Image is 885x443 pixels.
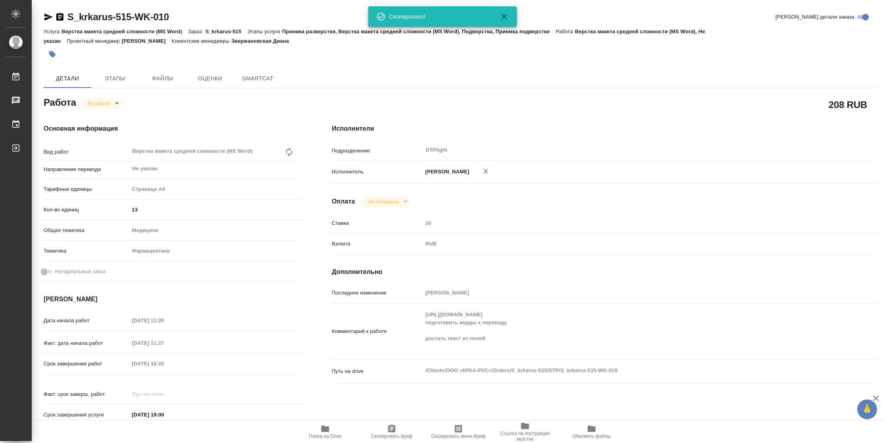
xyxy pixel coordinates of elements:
[332,124,876,133] h4: Исполнители
[44,339,129,347] p: Факт. дата начала работ
[332,267,876,277] h4: Дополнительно
[129,224,300,237] div: Медицина
[332,168,423,176] p: Исполнитель
[122,38,172,44] p: [PERSON_NAME]
[61,29,188,34] p: Верстка макета средней сложности (MS Word)
[332,327,423,335] p: Комментарий к работе
[371,433,412,439] span: Скопировать бриф
[477,163,494,180] button: Удалить исполнителя
[495,12,514,21] button: Закрыть
[188,29,205,34] p: Заказ:
[205,29,247,34] p: S_krkarus-515
[86,100,112,107] button: В работе
[129,315,199,326] input: Пустое поле
[144,74,182,84] span: Файлы
[129,204,300,215] input: ✎ Введи что-нибудь
[44,12,53,22] button: Скопировать ссылку для ЯМессенджера
[247,29,282,34] p: Этапы услуги
[332,289,423,297] p: Последнее изменение
[857,399,877,419] button: 🙏
[44,95,76,109] h2: Работа
[425,421,492,443] button: Скопировать мини-бриф
[55,12,65,22] button: Скопировать ссылку
[44,226,129,234] p: Общая тематика
[191,74,229,84] span: Оценки
[129,244,300,258] div: Фармацевтика
[48,74,86,84] span: Детали
[423,168,469,176] p: [PERSON_NAME]
[44,46,61,63] button: Добавить тэг
[44,206,129,214] p: Кол-во единиц
[573,433,611,439] span: Обновить файлы
[44,295,300,304] h4: [PERSON_NAME]
[361,196,410,207] div: В работе
[44,411,129,419] p: Срок завершения услуги
[44,247,129,255] p: Тематика
[231,38,295,44] p: Звержановская Диана
[129,337,199,349] input: Пустое поле
[44,390,129,398] p: Факт. срок заверш. работ
[67,11,169,22] a: S_krkarus-515-WK-010
[55,268,105,276] span: Нотариальный заказ
[365,198,400,205] button: Не оплачена
[44,185,129,193] p: Тарифные единицы
[292,421,358,443] button: Папка на Drive
[423,287,831,299] input: Пустое поле
[332,147,423,155] p: Подразделение
[829,98,867,111] h2: 208 RUB
[860,401,874,418] span: 🙏
[44,317,129,325] p: Дата начала работ
[492,421,558,443] button: Ссылка на инструкции верстки
[423,237,831,251] div: RUB
[239,74,277,84] span: SmartCat
[431,433,485,439] span: Скопировать мини-бриф
[44,148,129,156] p: Вид работ
[129,409,199,420] input: ✎ Введи что-нибудь
[129,388,199,400] input: Пустое поле
[776,13,854,21] span: [PERSON_NAME] детали заказа
[129,183,300,196] div: Страница А4
[558,421,625,443] button: Обновить файлы
[44,360,129,368] p: Срок завершения работ
[96,74,134,84] span: Этапы
[332,219,423,227] p: Ставка
[44,29,61,34] p: Услуга
[44,124,300,133] h4: Основная информация
[282,29,556,34] p: Приемка разверстки, Верстка макета средней сложности (MS Word), Подверстка, Приемка подверстки
[172,38,232,44] p: Клиентские менеджеры
[496,431,554,442] span: Ссылка на инструкции верстки
[332,240,423,248] p: Валюта
[358,421,425,443] button: Скопировать бриф
[423,308,831,353] textarea: [URL][DOMAIN_NAME] подготовить ворды к переводу достать текст из полей
[129,358,199,369] input: Пустое поле
[332,367,423,375] p: Путь на drive
[423,217,831,229] input: Пустое поле
[82,98,122,109] div: В работе
[67,38,121,44] p: Проектный менеджер
[556,29,575,34] p: Работа
[309,433,341,439] span: Папка на Drive
[389,13,488,21] div: Скопировано!
[332,197,355,206] h4: Оплата
[423,364,831,377] textarea: /Clients/ООО «КРКА-РУС»/Orders/S_krkarus-515/DTP/S_krkarus-515-WK-010
[44,165,129,173] p: Направление перевода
